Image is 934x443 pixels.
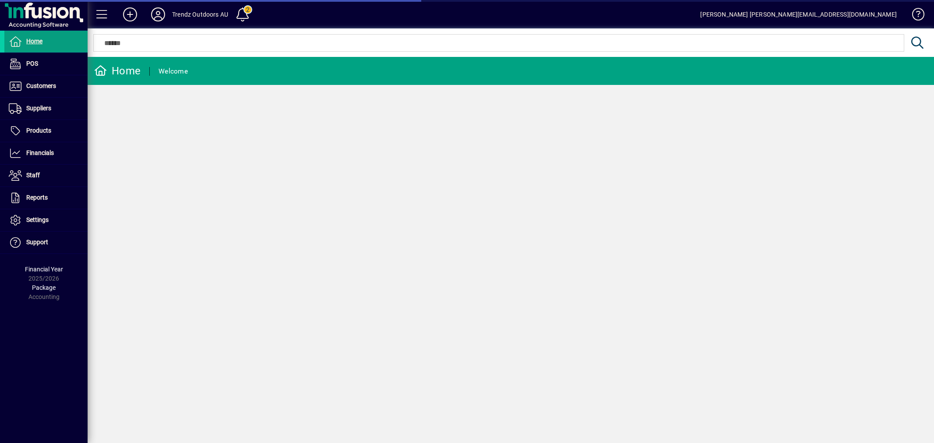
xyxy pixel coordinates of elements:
span: Support [26,239,48,246]
div: [PERSON_NAME] [PERSON_NAME][EMAIL_ADDRESS][DOMAIN_NAME] [700,7,897,21]
a: Settings [4,209,88,231]
a: Suppliers [4,98,88,120]
span: Financials [26,149,54,156]
a: Reports [4,187,88,209]
span: Settings [26,216,49,223]
span: Staff [26,172,40,179]
span: Package [32,284,56,291]
div: Trendz Outdoors AU [172,7,228,21]
button: Profile [144,7,172,22]
span: Customers [26,82,56,89]
span: Products [26,127,51,134]
a: POS [4,53,88,75]
span: Reports [26,194,48,201]
span: Suppliers [26,105,51,112]
a: Customers [4,75,88,97]
span: Financial Year [25,266,63,273]
button: Add [116,7,144,22]
a: Knowledge Base [906,2,923,30]
a: Financials [4,142,88,164]
a: Support [4,232,88,253]
a: Products [4,120,88,142]
span: Home [26,38,42,45]
span: POS [26,60,38,67]
a: Staff [4,165,88,186]
div: Home [94,64,141,78]
div: Welcome [159,64,188,78]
